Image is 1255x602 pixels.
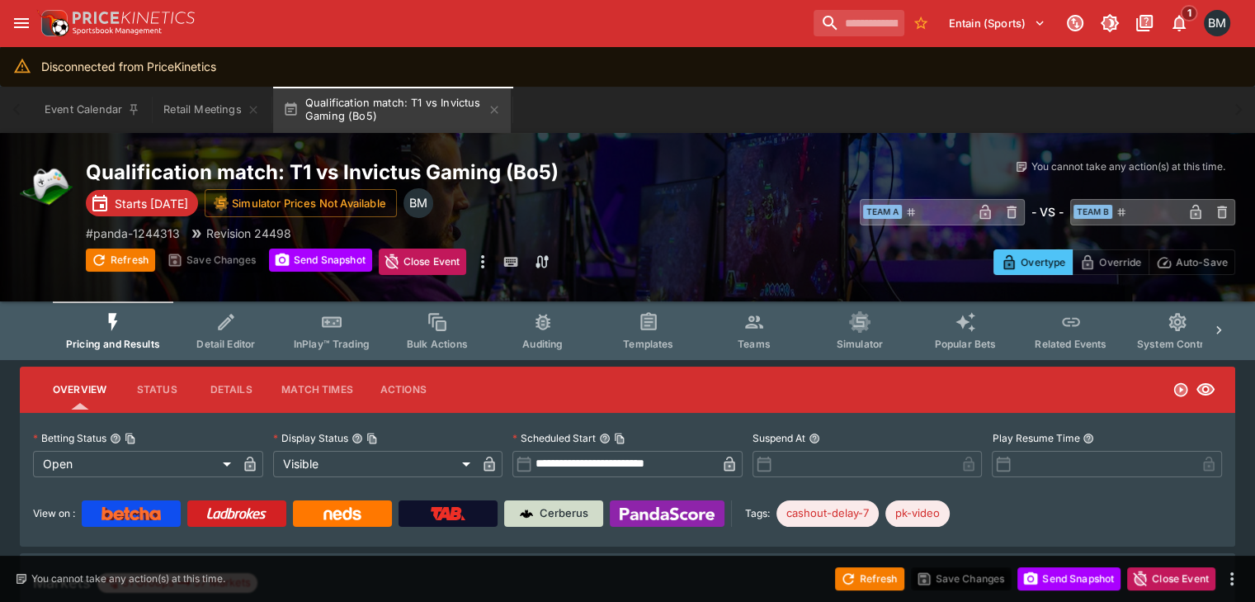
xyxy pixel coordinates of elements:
span: Auditing [522,338,563,350]
img: Cerberus [520,507,533,520]
img: Panda Score [620,507,715,520]
p: Auto-Save [1176,254,1228,271]
button: Suspend At [809,433,820,444]
label: Tags: [745,500,770,527]
img: esports.png [20,159,73,212]
p: Copy To Clipboard [86,225,180,242]
button: Scheduled StartCopy To Clipboard [599,433,611,444]
span: Pricing and Results [66,338,160,350]
button: Status [120,370,194,410]
span: Popular Bets [934,338,996,350]
button: Event Calendar [35,87,150,133]
p: Betting Status [33,431,106,445]
img: Betcha [101,507,161,520]
button: Documentation [1130,8,1159,38]
span: Related Events [1035,338,1106,350]
p: Play Resume Time [992,431,1079,445]
p: Scheduled Start [512,431,596,445]
button: Copy To Clipboard [125,433,136,444]
img: Neds [323,507,361,520]
div: Byron Monk [1204,10,1230,36]
span: Team A [863,205,902,219]
p: Revision 24498 [206,225,291,242]
div: Event type filters [53,301,1202,360]
button: Byron Monk [1199,5,1235,41]
span: cashout-delay-7 [776,505,879,522]
p: Starts [DATE] [115,195,188,212]
button: Overview [40,370,120,410]
span: InPlay™ Trading [294,338,370,350]
div: Byron Monk [403,188,433,218]
button: Notifications [1164,8,1194,38]
span: Simulator [837,338,883,350]
p: Overtype [1021,254,1065,271]
button: Copy To Clipboard [614,433,625,444]
div: Betting Target: cerberus [776,500,879,527]
button: Toggle light/dark mode [1095,8,1125,38]
p: You cannot take any action(s) at this time. [1031,159,1225,174]
p: You cannot take any action(s) at this time. [31,571,225,586]
button: Refresh [835,567,904,590]
button: No Bookmarks [908,10,934,36]
span: Detail Editor [196,338,255,350]
button: Override [1072,249,1149,275]
button: Copy To Clipboard [366,433,378,444]
button: Qualification match: T1 vs Invictus Gaming (Bo5) [273,87,511,133]
button: Overtype [993,249,1073,275]
button: Actions [366,370,441,410]
p: Suspend At [753,431,805,445]
span: Teams [738,338,771,350]
button: Match Times [268,370,366,410]
button: Play Resume Time [1083,433,1094,444]
p: Cerberus [540,505,588,522]
div: Open [33,451,237,477]
div: Visible [273,451,477,477]
button: Simulator Prices Not Available [205,189,397,217]
button: Refresh [86,249,155,272]
h6: - VS - [1031,203,1064,220]
div: Betting Target: cerberus [885,500,950,527]
img: Sportsbook Management [73,27,162,35]
button: Betting StatusCopy To Clipboard [110,433,121,444]
span: System Controls [1137,338,1218,350]
label: View on : [33,500,75,527]
button: more [1222,569,1242,589]
h2: Copy To Clipboard [86,159,757,185]
button: open drawer [7,8,36,38]
span: Team B [1073,205,1112,219]
img: PriceKinetics Logo [36,7,69,40]
button: Send Snapshot [1017,567,1121,590]
svg: Open [1172,382,1189,398]
a: Cerberus [504,500,603,527]
img: TabNZ [431,507,465,520]
div: Disconnected from PriceKinetics [41,51,216,82]
button: Connected to PK [1060,8,1090,38]
img: Ladbrokes [206,507,267,520]
img: PriceKinetics [73,12,195,24]
svg: Visible [1196,380,1215,400]
span: pk-video [885,505,950,522]
button: Details [194,370,268,410]
span: Templates [623,338,673,350]
span: Bulk Actions [407,338,468,350]
span: 1 [1181,5,1198,21]
button: more [473,249,493,275]
button: Display StatusCopy To Clipboard [351,433,363,444]
button: Retail Meetings [153,87,269,133]
div: Start From [993,249,1235,275]
button: Close Event [379,249,467,275]
button: Close Event [1127,567,1215,590]
button: Auto-Save [1149,249,1235,275]
button: Select Tenant [939,10,1055,36]
button: Send Snapshot [269,249,372,272]
p: Display Status [273,431,348,445]
p: Override [1099,254,1141,271]
input: search [814,10,904,36]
